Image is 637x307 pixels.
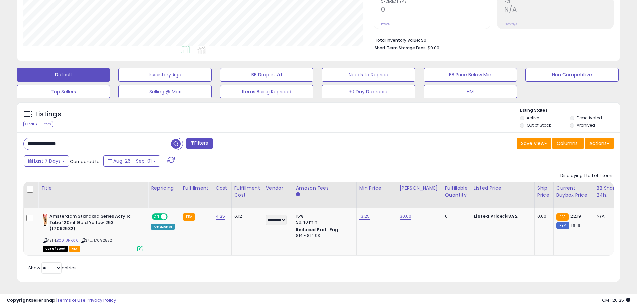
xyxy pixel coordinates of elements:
[474,185,532,192] div: Listed Price
[24,155,69,167] button: Last 7 Days
[49,213,131,234] b: Amsterdam Standard Series Acrylic Tube 120ml Gold Yellow 253 (17092532)
[517,138,551,149] button: Save View
[57,238,79,243] a: B001UNKXI0
[263,182,293,208] th: CSV column name: cust_attr_2_Vendor
[152,214,161,220] span: ON
[234,185,260,199] div: Fulfillment Cost
[87,297,116,303] a: Privacy Policy
[424,68,517,82] button: BB Price Below Min
[445,213,466,219] div: 0
[43,213,143,251] div: ASIN:
[118,68,212,82] button: Inventory Age
[70,158,101,165] span: Compared to:
[118,85,212,98] button: Selling @ Max
[375,36,609,44] li: $0
[474,213,504,219] b: Listed Price:
[556,185,591,199] div: Current Buybox Price
[7,297,116,304] div: seller snap | |
[41,185,145,192] div: Title
[381,22,390,26] small: Prev: 0
[151,224,175,230] div: Amazon AI
[34,158,61,164] span: Last 7 Days
[186,138,212,149] button: Filters
[504,22,517,26] small: Prev: N/A
[151,185,177,192] div: Repricing
[597,213,619,219] div: N/A
[23,121,53,127] div: Clear All Filters
[43,246,68,252] span: All listings that are currently out of stock and unavailable for purchase on Amazon
[296,213,351,219] div: 15%
[527,115,539,121] label: Active
[400,213,412,220] a: 30.00
[577,115,602,121] label: Deactivated
[7,297,31,303] strong: Copyright
[17,68,110,82] button: Default
[556,222,569,229] small: FBM
[216,185,229,192] div: Cost
[28,265,77,271] span: Show: entries
[57,297,86,303] a: Terms of Use
[537,185,551,199] div: Ship Price
[220,85,313,98] button: Items Being Repriced
[296,185,354,192] div: Amazon Fees
[560,173,614,179] div: Displaying 1 to 1 of 1 items
[552,138,584,149] button: Columns
[69,246,80,252] span: FBA
[17,85,110,98] button: Top Sellers
[296,219,351,225] div: $0.40 min
[183,213,195,221] small: FBA
[80,238,112,243] span: | SKU: 17092532
[557,140,578,147] span: Columns
[43,213,48,227] img: 31IeFP2zzmS._SL40_.jpg
[296,233,351,239] div: $14 - $14.93
[375,37,420,43] b: Total Inventory Value:
[322,85,415,98] button: 30 Day Decrease
[525,68,619,82] button: Non Competitive
[556,213,569,221] small: FBA
[220,68,313,82] button: BB Drop in 7d
[474,213,529,219] div: $18.92
[400,185,439,192] div: [PERSON_NAME]
[504,6,613,15] h2: N/A
[597,185,621,199] div: BB Share 24h.
[183,185,210,192] div: Fulfillment
[35,110,61,119] h5: Listings
[359,213,370,220] a: 13.25
[375,45,427,51] b: Short Term Storage Fees:
[322,68,415,82] button: Needs to Reprice
[571,222,580,229] span: 16.19
[103,155,160,167] button: Aug-26 - Sep-01
[424,85,517,98] button: HM
[234,213,258,219] div: 6.12
[167,214,177,220] span: OFF
[113,158,152,164] span: Aug-26 - Sep-01
[570,213,581,219] span: 22.19
[428,45,439,51] span: $0.00
[359,185,394,192] div: Min Price
[602,297,630,303] span: 2025-09-9 20:25 GMT
[216,213,225,220] a: 4.25
[577,122,595,128] label: Archived
[537,213,548,219] div: 0.00
[585,138,614,149] button: Actions
[296,192,300,198] small: Amazon Fees.
[527,122,551,128] label: Out of Stock
[520,107,620,114] p: Listing States:
[296,227,340,233] b: Reduced Prof. Rng.
[381,6,490,15] h2: 0
[445,185,468,199] div: Fulfillable Quantity
[266,185,290,192] div: Vendor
